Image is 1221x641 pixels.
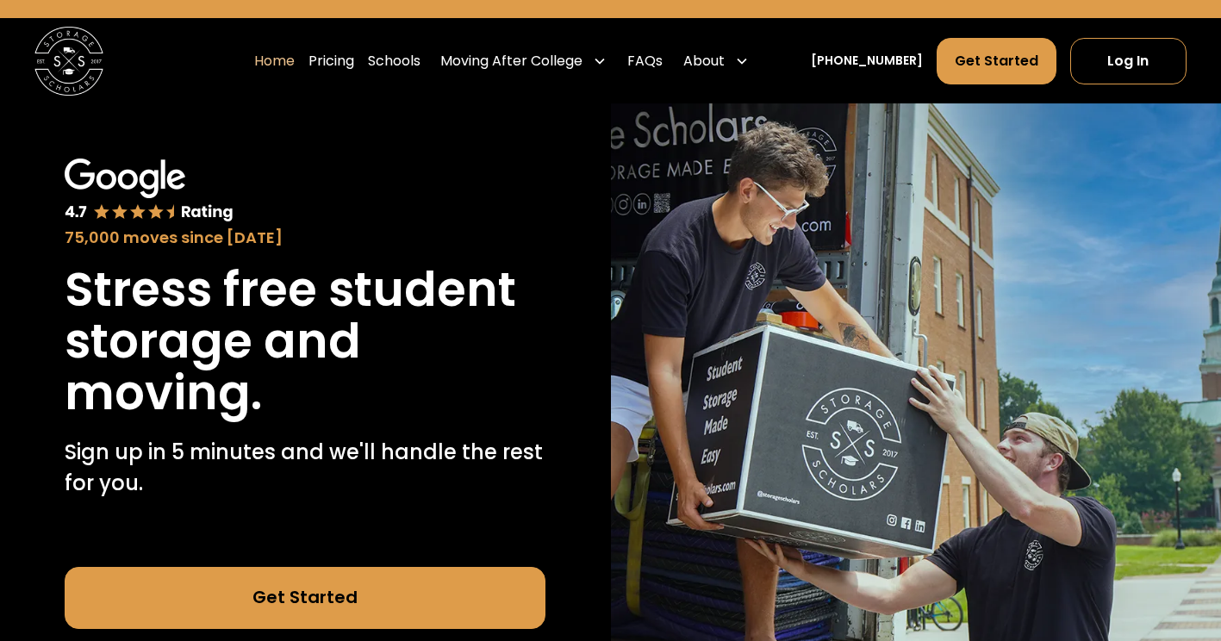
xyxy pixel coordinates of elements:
[65,159,233,223] img: Google 4.7 star rating
[683,51,725,72] div: About
[254,37,295,85] a: Home
[65,227,545,250] div: 75,000 moves since [DATE]
[65,437,545,499] p: Sign up in 5 minutes and we'll handle the rest for you.
[440,51,582,72] div: Moving After College
[811,52,923,70] a: [PHONE_NUMBER]
[34,27,103,96] a: home
[627,37,663,85] a: FAQs
[308,37,354,85] a: Pricing
[1070,38,1187,84] a: Log In
[65,567,545,629] a: Get Started
[937,38,1056,84] a: Get Started
[34,27,103,96] img: Storage Scholars main logo
[368,37,420,85] a: Schools
[676,37,756,85] div: About
[65,264,545,420] h1: Stress free student storage and moving.
[433,37,614,85] div: Moving After College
